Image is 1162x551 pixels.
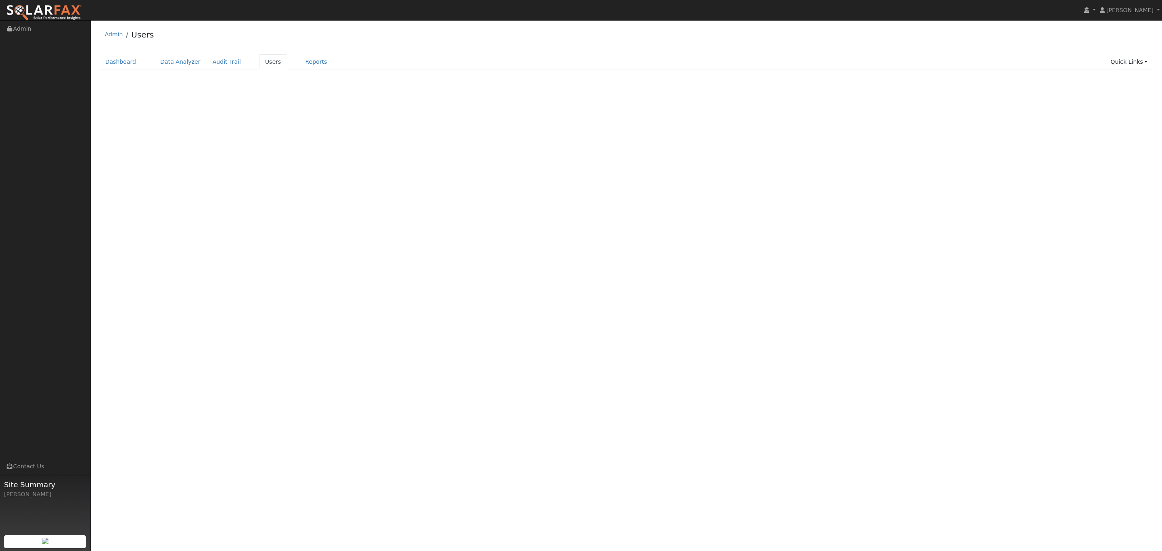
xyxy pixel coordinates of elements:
[207,54,247,69] a: Audit Trail
[4,479,86,490] span: Site Summary
[105,31,123,38] a: Admin
[299,54,333,69] a: Reports
[1106,7,1154,13] span: [PERSON_NAME]
[131,30,154,40] a: Users
[6,4,82,21] img: SolarFax
[259,54,287,69] a: Users
[42,538,48,544] img: retrieve
[1104,54,1154,69] a: Quick Links
[4,490,86,499] div: [PERSON_NAME]
[154,54,207,69] a: Data Analyzer
[99,54,142,69] a: Dashboard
